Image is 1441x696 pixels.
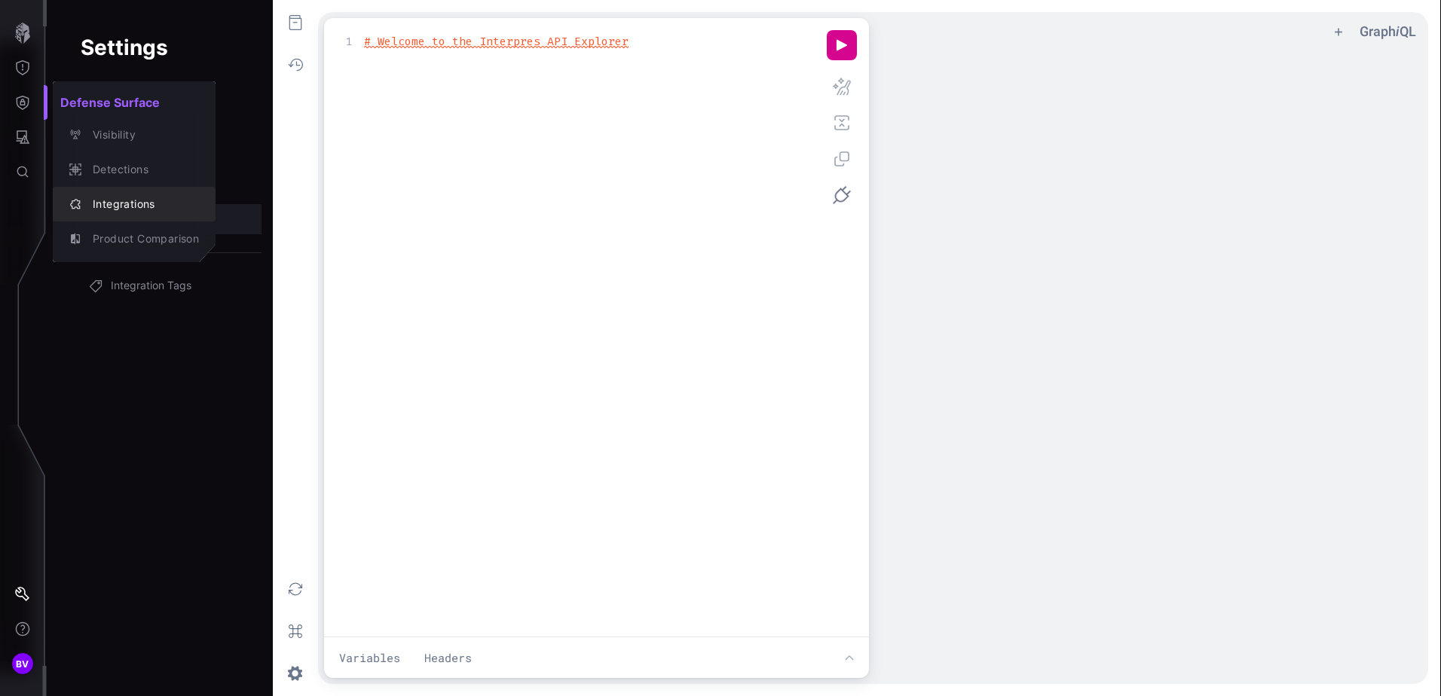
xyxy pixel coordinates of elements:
div: Product Comparison [85,230,199,249]
div: Detections [85,160,199,179]
button: Integrations [53,187,216,221]
button: Visibility [53,118,216,152]
h2: Defense Surface [53,87,216,118]
div: Visibility [85,126,199,145]
div: Integrations [85,195,199,214]
button: Detections [53,152,216,187]
button: Product Comparison [53,221,216,256]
